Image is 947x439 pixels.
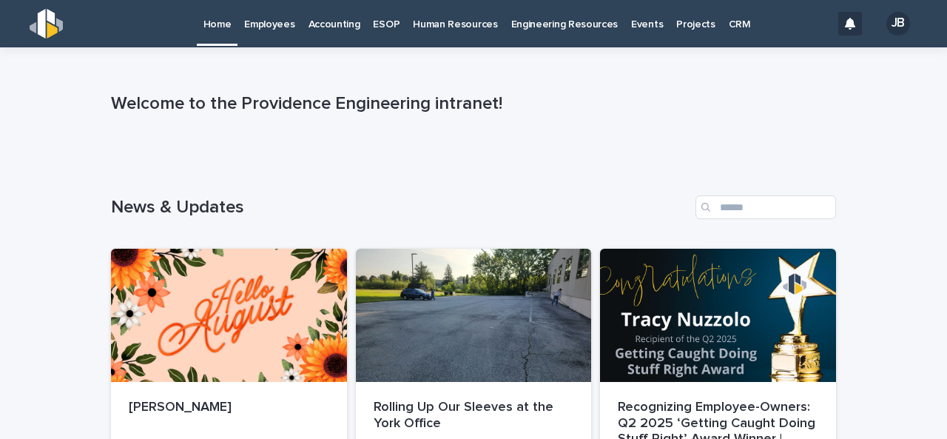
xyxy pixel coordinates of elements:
img: s5b5MGTdWwFoU4EDV7nw [30,9,63,38]
input: Search [695,195,836,219]
p: Welcome to the Providence Engineering intranet! [111,93,830,115]
h1: News & Updates [111,197,690,218]
p: [PERSON_NAME] [129,400,329,416]
p: Rolling Up Our Sleeves at the York Office [374,400,574,432]
div: JB [886,12,910,36]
